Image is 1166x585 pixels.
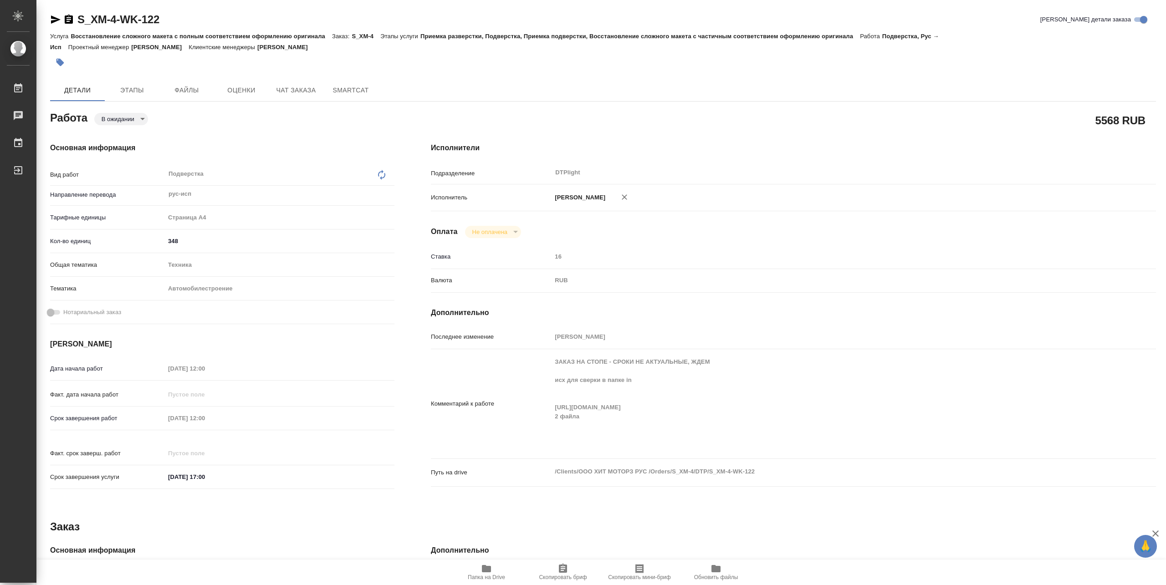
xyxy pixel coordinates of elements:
div: Страница А4 [165,210,394,225]
p: Приемка разверстки, Подверстка, Приемка подверстки, Восстановление сложного макета с частичным со... [420,33,860,40]
p: Путь на drive [431,468,552,477]
p: Услуга [50,33,71,40]
span: 🙏 [1138,537,1153,556]
p: Факт. дата начала работ [50,390,165,399]
p: Вид работ [50,170,165,179]
p: Последнее изменение [431,332,552,341]
p: Работа [860,33,882,40]
h2: Заказ [50,519,80,534]
input: ✎ Введи что-нибудь [165,470,245,483]
button: 🙏 [1134,535,1157,558]
input: Пустое поле [165,447,245,460]
p: Валюта [431,276,552,285]
p: Срок завершения услуги [50,473,165,482]
span: Детали [56,85,99,96]
input: Пустое поле [552,330,1095,343]
p: Восстановление сложного макета с полным соответствием оформлению оригинала [71,33,332,40]
p: Исполнитель [431,193,552,202]
span: Оценки [220,85,263,96]
p: S_XM-4 [352,33,380,40]
h4: Основная информация [50,142,394,153]
span: [PERSON_NAME] детали заказа [1040,15,1131,24]
div: RUB [552,273,1095,288]
p: Подразделение [431,169,552,178]
p: Направление перевода [50,190,165,199]
textarea: ЗАКАЗ НА СТОПЕ - СРОКИ НЕ АКТУАЛЬНЫЕ, ЖДЕМ исх для сверки в папке in [URL][DOMAIN_NAME] 2 файла [552,354,1095,452]
button: Не оплачена [470,228,510,236]
h4: Исполнители [431,142,1156,153]
p: [PERSON_NAME] [131,44,189,51]
button: Скопировать ссылку [63,14,74,25]
button: Удалить исполнителя [614,187,634,207]
span: Нотариальный заказ [63,308,121,317]
p: [PERSON_NAME] [257,44,315,51]
div: В ожидании [94,113,148,125]
a: S_XM-4-WK-122 [77,13,159,25]
button: Скопировать бриф [525,560,601,585]
span: Обновить файлы [694,574,738,580]
p: Проектный менеджер [68,44,131,51]
h4: Дополнительно [431,307,1156,318]
p: Ставка [431,252,552,261]
span: Скопировать мини-бриф [608,574,670,580]
h2: 5568 RUB [1095,112,1146,128]
span: Файлы [165,85,209,96]
p: Тарифные единицы [50,213,165,222]
button: Добавить тэг [50,52,70,72]
p: Заказ: [332,33,352,40]
p: Этапы услуги [380,33,420,40]
button: Обновить файлы [678,560,754,585]
div: Автомобилестроение [165,281,394,296]
h4: Дополнительно [431,545,1156,556]
p: [PERSON_NAME] [552,193,605,202]
span: Скопировать бриф [539,574,587,580]
span: Этапы [110,85,154,96]
p: Дата начала работ [50,364,165,373]
div: В ожидании [465,226,521,238]
h4: Основная информация [50,545,394,556]
input: Пустое поле [165,388,245,401]
h4: Оплата [431,226,458,237]
input: Пустое поле [165,412,245,425]
input: ✎ Введи что-нибудь [165,234,394,248]
p: Кол-во единиц [50,237,165,246]
button: В ожидании [99,115,137,123]
button: Папка на Drive [448,560,525,585]
p: Комментарий к работе [431,399,552,408]
span: Чат заказа [274,85,318,96]
p: Клиентские менеджеры [189,44,257,51]
p: Тематика [50,284,165,293]
button: Скопировать ссылку для ЯМессенджера [50,14,61,25]
button: Скопировать мини-бриф [601,560,678,585]
div: Техника [165,257,394,273]
h4: [PERSON_NAME] [50,339,394,350]
p: Общая тематика [50,260,165,270]
p: Факт. срок заверш. работ [50,449,165,458]
h2: Работа [50,109,87,125]
span: Папка на Drive [468,574,505,580]
span: SmartCat [329,85,373,96]
input: Пустое поле [165,362,245,375]
textarea: /Clients/ООО ХИТ МОТОРЗ РУС /Orders/S_XM-4/DTP/S_XM-4-WK-122 [552,464,1095,479]
p: Срок завершения работ [50,414,165,423]
input: Пустое поле [552,250,1095,263]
